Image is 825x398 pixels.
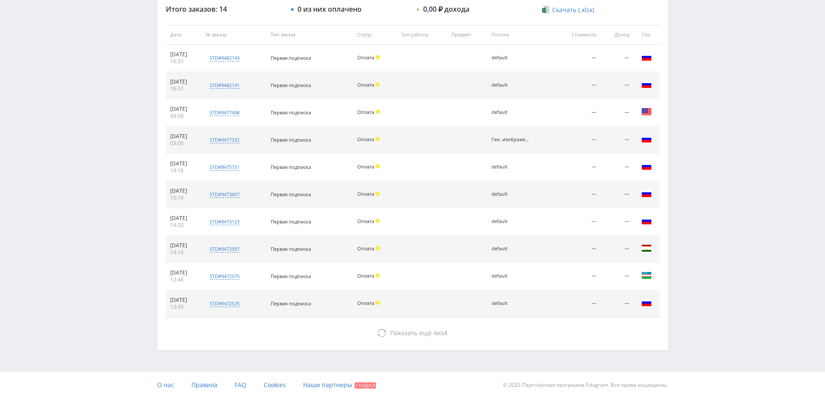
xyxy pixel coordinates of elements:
[641,298,652,308] img: rus.png
[157,372,174,398] a: О нас
[417,372,668,398] div: © 2025 Партнёрская программа Edugram. Все права защищены.
[375,164,380,168] span: Холд
[271,218,311,225] span: Первая подписка
[357,272,374,279] span: Оплата
[357,245,374,252] span: Оплата
[210,109,239,116] div: std#9477448
[641,79,652,90] img: rus.png
[444,329,447,337] span: 4
[601,290,634,317] td: —
[601,45,634,72] td: —
[266,25,353,45] th: Тип заказа
[554,72,601,99] td: —
[210,136,239,143] div: std#9477332
[641,188,652,199] img: rus.png
[170,113,197,120] div: 04:00
[601,72,634,99] td: —
[271,109,311,116] span: Первая подписка
[601,126,634,154] td: —
[375,191,380,196] span: Холд
[235,381,246,389] span: FAQ
[170,276,197,283] div: 13:46
[601,25,634,45] th: Доход
[492,82,531,88] div: default
[210,300,239,307] div: std#9472525
[170,167,197,174] div: 19:16
[641,107,652,117] img: usa.png
[210,191,239,198] div: std#9473607
[170,51,197,58] div: [DATE]
[271,164,311,170] span: Первая подписка
[298,5,362,13] div: 0 из них оплачено
[157,381,174,389] span: О нас
[375,55,380,59] span: Холд
[170,106,197,113] div: [DATE]
[271,300,311,307] span: Первая подписка
[357,163,374,170] span: Оплата
[641,161,652,171] img: rus.png
[375,273,380,278] span: Холд
[235,372,246,398] a: FAQ
[271,273,311,279] span: Первая подписка
[210,218,239,225] div: std#9473123
[170,304,197,311] div: 13:45
[170,297,197,304] div: [DATE]
[170,269,197,276] div: [DATE]
[170,222,197,229] div: 14:32
[492,219,531,224] div: default
[601,181,634,208] td: —
[434,329,437,337] span: 4
[641,52,652,62] img: rus.png
[601,208,634,236] td: —
[634,25,660,45] th: Гео
[303,372,376,398] a: Наши партнеры Скидки
[641,243,652,253] img: tjk.png
[554,263,601,290] td: —
[492,273,531,279] div: default
[357,218,374,224] span: Оплата
[554,236,601,263] td: —
[170,194,197,201] div: 15:19
[166,25,202,45] th: Дата
[375,246,380,250] span: Холд
[492,246,531,252] div: default
[166,5,283,13] div: Итого заказов: 14
[492,191,531,197] div: default
[201,25,266,45] th: № заказа
[487,25,554,45] th: Потоки
[170,133,197,140] div: [DATE]
[357,136,374,142] span: Оплата
[492,137,531,142] div: Ген. изображение
[554,25,601,45] th: Стоимость
[375,301,380,305] span: Холд
[375,110,380,114] span: Холд
[264,372,286,398] a: Cookies
[210,164,239,171] div: std#9475731
[492,164,531,170] div: default
[554,208,601,236] td: —
[390,329,447,337] span: из
[210,273,239,280] div: std#9472575
[271,191,311,197] span: Первая подписка
[353,25,397,45] th: Статус
[542,6,594,14] a: Скачать (.xlsx)
[170,78,197,85] div: [DATE]
[554,181,601,208] td: —
[447,25,487,45] th: Предмет
[170,140,197,147] div: 03:00
[210,55,239,61] div: std#9482143
[397,25,447,45] th: Тип работы
[601,236,634,263] td: —
[601,263,634,290] td: —
[492,55,531,61] div: default
[170,215,197,222] div: [DATE]
[375,137,380,141] span: Холд
[641,270,652,281] img: uzb.png
[357,300,374,306] span: Оплата
[170,249,197,256] div: 14:16
[357,191,374,197] span: Оплата
[264,381,286,389] span: Cookies
[271,55,311,61] span: Первая подписка
[641,216,652,226] img: rus.png
[210,82,239,89] div: std#9482141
